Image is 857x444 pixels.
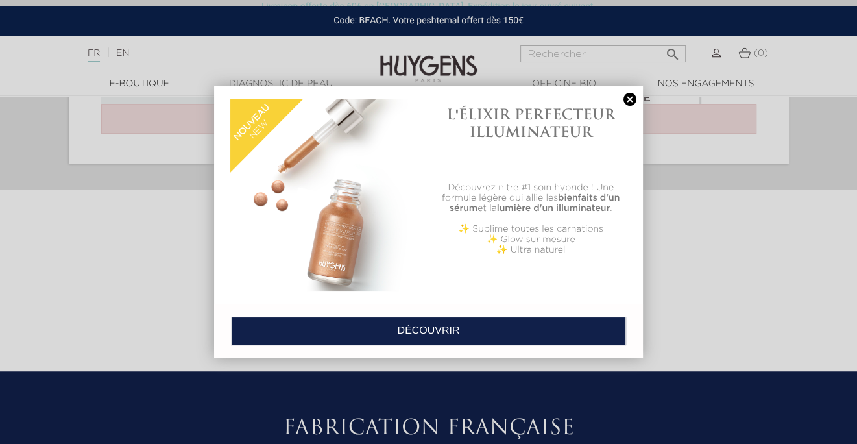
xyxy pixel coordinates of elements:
p: ✨ Sublime toutes les carnations [435,224,627,234]
b: lumière d'un illuminateur [497,204,610,213]
p: ✨ Ultra naturel [435,245,627,255]
b: bienfaits d'un sérum [450,193,620,213]
p: Découvrez nitre #1 soin hybride ! Une formule légère qui allie les et la . [435,182,627,214]
p: ✨ Glow sur mesure [435,234,627,245]
h1: L'ÉLIXIR PERFECTEUR ILLUMINATEUR [435,106,627,140]
a: DÉCOUVRIR [231,317,626,345]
